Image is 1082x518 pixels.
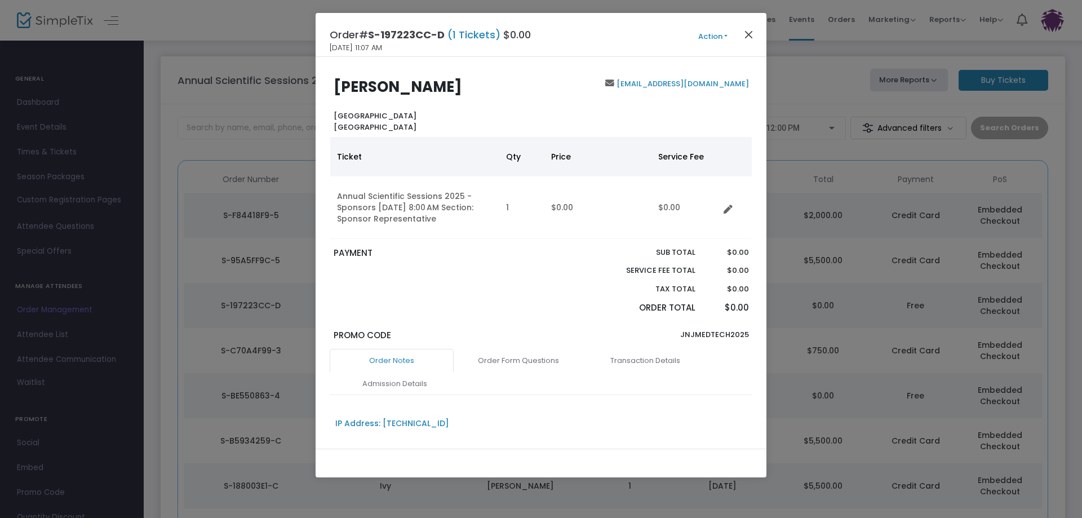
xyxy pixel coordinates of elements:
[499,137,544,176] th: Qty
[544,137,651,176] th: Price
[614,78,749,89] a: [EMAIL_ADDRESS][DOMAIN_NAME]
[330,42,382,54] span: [DATE] 11:07 AM
[330,137,752,239] div: Data table
[706,284,748,295] p: $0.00
[330,27,531,42] h4: Order# $0.00
[651,176,719,239] td: $0.00
[742,27,756,42] button: Close
[499,176,544,239] td: 1
[706,302,748,315] p: $0.00
[330,349,454,373] a: Order Notes
[334,77,462,97] b: [PERSON_NAME]
[332,372,456,396] a: Admission Details
[330,176,499,239] td: Annual Scientific Sessions 2025 - Sponsors [DATE] 8:00 AM Section: Sponsor Representative
[583,349,707,373] a: Transaction Details
[706,247,748,258] p: $0.00
[541,329,754,349] div: JNJMEDTECH2025
[456,349,580,373] a: Order Form Questions
[334,247,536,260] p: PAYMENT
[330,137,499,176] th: Ticket
[334,110,416,132] b: [GEOGRAPHIC_DATA] [GEOGRAPHIC_DATA]
[679,30,747,43] button: Action
[600,247,695,258] p: Sub total
[600,284,695,295] p: Tax Total
[600,265,695,276] p: Service Fee Total
[334,329,536,342] p: Promo Code
[445,28,503,42] span: (1 Tickets)
[651,137,719,176] th: Service Fee
[368,28,445,42] span: S-197223CC-D
[600,302,695,315] p: Order Total
[544,176,651,239] td: $0.00
[706,265,748,276] p: $0.00
[335,418,449,430] div: IP Address: [TECHNICAL_ID]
